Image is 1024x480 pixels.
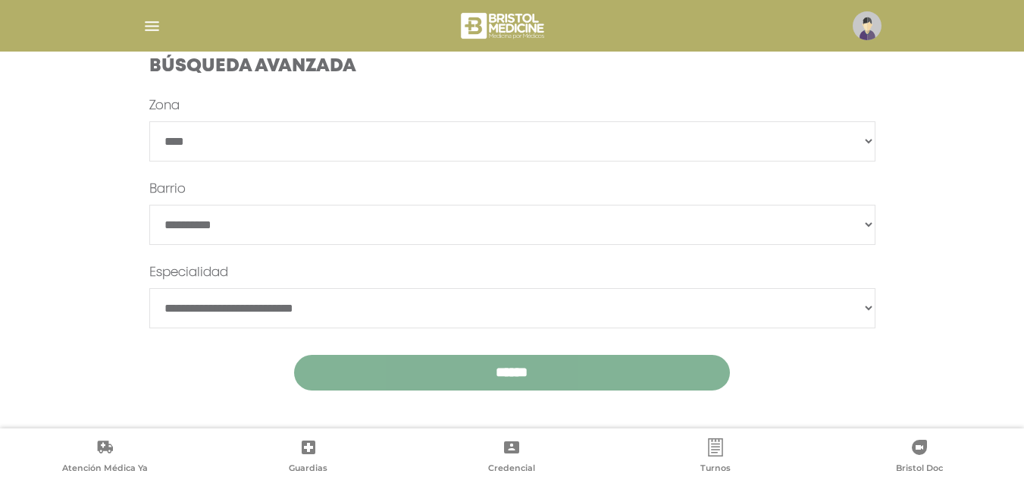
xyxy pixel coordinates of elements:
[459,8,549,44] img: bristol-medicine-blanco.png
[3,438,207,477] a: Atención Médica Ya
[700,463,731,476] span: Turnos
[853,11,882,40] img: profile-placeholder.svg
[149,56,875,78] h4: Búsqueda Avanzada
[488,463,535,476] span: Credencial
[896,463,943,476] span: Bristol Doc
[817,438,1021,477] a: Bristol Doc
[207,438,411,477] a: Guardias
[149,97,180,115] label: Zona
[142,17,161,36] img: Cober_menu-lines-white.svg
[410,438,614,477] a: Credencial
[62,463,148,476] span: Atención Médica Ya
[289,463,327,476] span: Guardias
[149,180,186,199] label: Barrio
[149,264,228,282] label: Especialidad
[614,438,818,477] a: Turnos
